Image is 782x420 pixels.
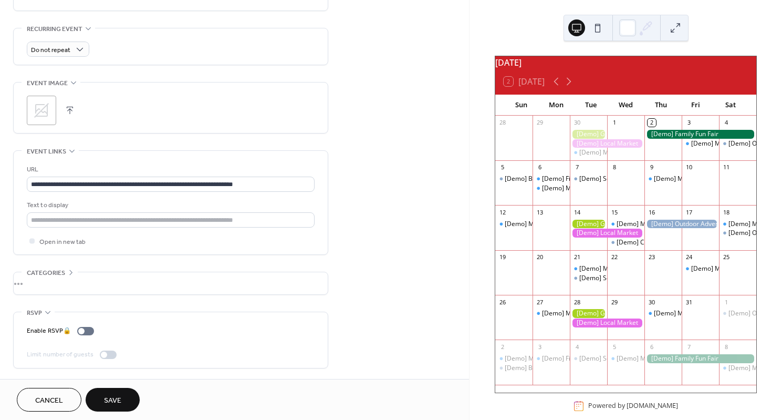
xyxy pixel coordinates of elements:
[542,175,618,183] div: [Demo] Fitness Bootcamp
[722,208,730,216] div: 18
[27,349,93,360] div: Limit number of guests
[610,343,618,351] div: 5
[542,184,622,193] div: [Demo] Morning Yoga Bliss
[498,163,506,171] div: 5
[617,354,696,363] div: [Demo] Morning Yoga Bliss
[498,119,506,127] div: 28
[610,163,618,171] div: 8
[39,237,86,248] span: Open in new tab
[495,175,533,183] div: [Demo] Book Club Gathering
[536,208,544,216] div: 13
[573,208,581,216] div: 14
[685,343,693,351] div: 7
[27,164,312,175] div: URL
[607,354,644,363] div: [Demo] Morning Yoga Bliss
[536,298,544,306] div: 27
[644,220,719,229] div: [Demo] Outdoor Adventure Day
[644,130,756,139] div: [Demo] Family Fun Fair
[573,119,581,127] div: 30
[570,130,607,139] div: [Demo] Gardening Workshop
[607,220,644,229] div: [Demo] Morning Yoga Bliss
[504,95,538,116] div: Sun
[588,402,678,411] div: Powered by
[27,146,66,157] span: Event links
[610,298,618,306] div: 29
[498,208,506,216] div: 12
[27,200,312,211] div: Text to display
[648,343,655,351] div: 6
[691,264,771,273] div: [Demo] Morning Yoga Bliss
[498,253,506,261] div: 19
[682,139,719,148] div: [Demo] Morning Yoga Bliss
[495,354,533,363] div: [Demo] Morning Yoga Bliss
[685,119,693,127] div: 3
[648,119,655,127] div: 2
[542,354,618,363] div: [Demo] Fitness Bootcamp
[579,354,658,363] div: [Demo] Seniors' Social Tea
[610,253,618,261] div: 22
[678,95,713,116] div: Fri
[685,253,693,261] div: 24
[14,272,328,294] div: •••
[505,364,589,373] div: [Demo] Book Club Gathering
[719,229,756,238] div: [Demo] Open Mic Night
[536,343,544,351] div: 3
[685,208,693,216] div: 17
[27,24,82,35] span: Recurring event
[719,364,756,373] div: [Demo] Morning Yoga Bliss
[498,343,506,351] div: 2
[570,274,607,283] div: [Demo] Seniors' Social Tea
[573,343,581,351] div: 4
[533,354,570,363] div: [Demo] Fitness Bootcamp
[27,96,56,125] div: ;
[610,208,618,216] div: 15
[648,298,655,306] div: 30
[505,354,585,363] div: [Demo] Morning Yoga Bliss
[498,298,506,306] div: 26
[648,163,655,171] div: 9
[644,354,756,363] div: [Demo] Family Fun Fair
[17,388,81,412] button: Cancel
[713,95,748,116] div: Sat
[574,95,608,116] div: Tue
[722,163,730,171] div: 11
[536,253,544,261] div: 20
[533,184,570,193] div: [Demo] Morning Yoga Bliss
[579,264,659,273] div: [Demo] Morning Yoga Bliss
[617,238,707,247] div: [Demo] Culinary Cooking Class
[495,56,756,69] div: [DATE]
[719,139,756,148] div: [Demo] Open Mic Night
[722,119,730,127] div: 4
[570,354,607,363] div: [Demo] Seniors' Social Tea
[570,229,644,238] div: [Demo] Local Market
[617,220,696,229] div: [Demo] Morning Yoga Bliss
[570,148,607,157] div: [Demo] Morning Yoga Bliss
[685,298,693,306] div: 31
[627,402,678,411] a: [DOMAIN_NAME]
[495,220,533,229] div: [Demo] Morning Yoga Bliss
[648,253,655,261] div: 23
[648,208,655,216] div: 16
[685,163,693,171] div: 10
[579,274,658,283] div: [Demo] Seniors' Social Tea
[573,298,581,306] div: 28
[579,175,658,183] div: [Demo] Seniors' Social Tea
[27,268,65,279] span: Categories
[570,319,644,327] div: [Demo] Local Market
[570,139,644,148] div: [Demo] Local Market
[654,175,734,183] div: [Demo] Morning Yoga Bliss
[644,309,682,318] div: [Demo] Morning Yoga Bliss
[654,309,734,318] div: [Demo] Morning Yoga Bliss
[579,148,659,157] div: [Demo] Morning Yoga Bliss
[722,253,730,261] div: 25
[609,95,643,116] div: Wed
[643,95,678,116] div: Thu
[691,139,771,148] div: [Demo] Morning Yoga Bliss
[533,175,570,183] div: [Demo] Fitness Bootcamp
[536,119,544,127] div: 29
[505,220,585,229] div: [Demo] Morning Yoga Bliss
[542,309,622,318] div: [Demo] Morning Yoga Bliss
[682,264,719,273] div: [Demo] Morning Yoga Bliss
[722,343,730,351] div: 8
